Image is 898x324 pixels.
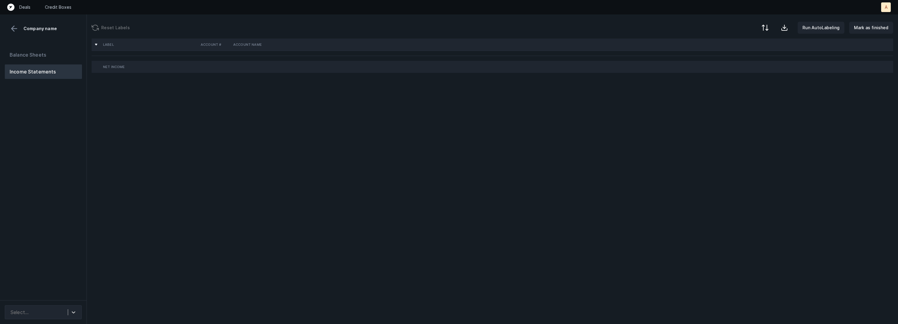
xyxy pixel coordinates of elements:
[881,2,891,12] button: A
[854,24,888,31] p: Mark as finished
[231,39,304,51] th: Account Name
[5,48,82,62] button: Balance Sheets
[802,24,840,31] p: Run AutoLabeling
[849,22,893,34] button: Mark as finished
[45,4,71,10] a: Credit Boxes
[198,39,231,51] th: Account #
[5,64,82,79] button: Income Statements
[11,309,29,316] div: Select...
[885,4,887,10] p: A
[101,39,198,51] th: Label
[798,22,844,34] button: Run AutoLabeling
[101,61,198,73] td: Net Income
[5,24,82,33] div: Company name
[19,4,30,10] a: Deals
